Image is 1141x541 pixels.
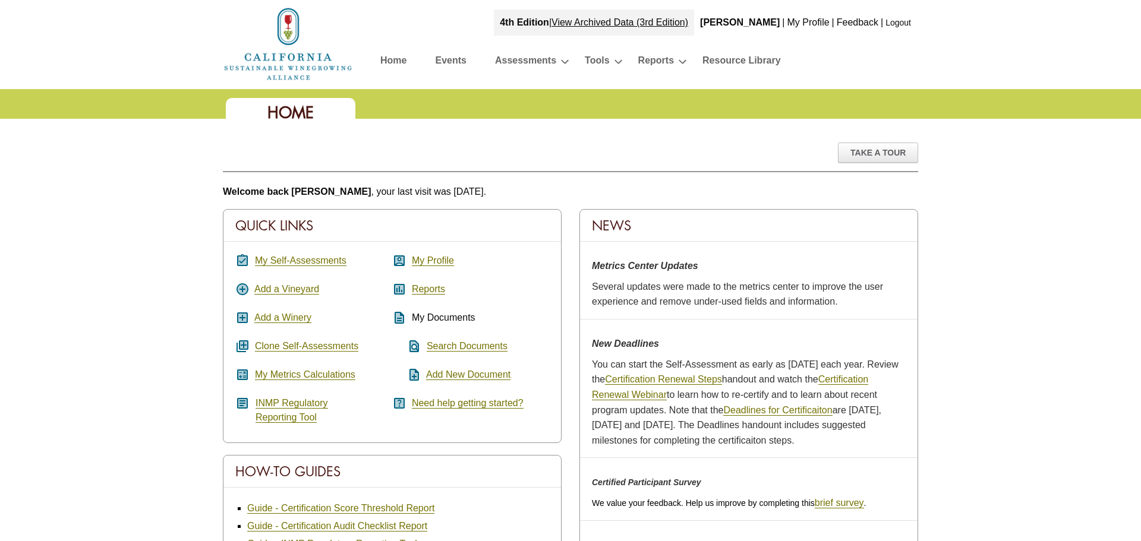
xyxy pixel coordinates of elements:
[235,282,250,296] i: add_circle
[831,10,836,36] div: |
[412,398,524,409] a: Need help getting started?
[592,374,868,400] a: Certification Renewal Webinar
[412,284,445,295] a: Reports
[255,255,346,266] a: My Self-Assessments
[223,210,561,242] div: Quick Links
[592,477,701,487] em: Certified Participant Survey
[638,52,674,73] a: Reports
[500,17,549,27] strong: 4th Edition
[223,38,354,48] a: Home
[254,312,311,323] a: Add a Winery
[392,254,406,268] i: account_box
[427,341,508,352] a: Search Documents
[247,503,434,514] a: Guide - Certification Score Threshold Report
[254,284,319,295] a: Add a Vineyard
[235,339,250,353] i: queue
[255,341,358,352] a: Clone Self-Assessments
[702,52,781,73] a: Resource Library
[392,339,421,353] i: find_in_page
[223,455,561,488] div: How-To Guides
[392,311,406,325] i: description
[223,186,371,197] b: Welcome back [PERSON_NAME]
[592,281,883,307] span: Several updates were made to the metrics center to improve the user experience and remove under-u...
[885,18,911,27] a: Logout
[585,52,609,73] a: Tools
[412,312,475,322] span: My Documents
[392,396,406,410] i: help_center
[392,368,421,382] i: note_add
[223,184,918,200] p: , your last visit was [DATE].
[380,52,406,73] a: Home
[592,357,906,448] p: You can start the Self-Assessment as early as [DATE] each year. Review the handout and watch the ...
[494,10,694,36] div: |
[723,405,832,416] a: Deadlines for Certificaiton
[255,369,355,380] a: My Metrics Calculations
[426,369,510,380] a: Add New Document
[781,10,786,36] div: |
[412,255,454,266] a: My Profile
[435,52,466,73] a: Events
[235,368,250,382] i: calculate
[605,374,722,385] a: Certification Renewal Steps
[267,102,314,123] span: Home
[551,17,688,27] a: View Archived Data (3rd Edition)
[235,396,250,410] i: article
[592,261,698,271] strong: Metrics Center Updates
[235,311,250,325] i: add_box
[235,254,250,268] i: assignment_turned_in
[592,498,866,508] span: We value your feedback. Help us improve by completing this .
[700,17,780,27] b: [PERSON_NAME]
[580,210,918,242] div: News
[223,6,354,82] img: logo_cswa2x.png
[815,498,864,508] a: brief survey
[838,143,918,163] div: Take A Tour
[256,398,328,423] a: INMP RegulatoryReporting Tool
[787,17,829,27] a: My Profile
[495,52,556,73] a: Assessments
[880,10,884,36] div: |
[392,282,406,296] i: assessment
[247,521,427,531] a: Guide - Certification Audit Checklist Report
[837,17,878,27] a: Feedback
[592,338,659,349] strong: New Deadlines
